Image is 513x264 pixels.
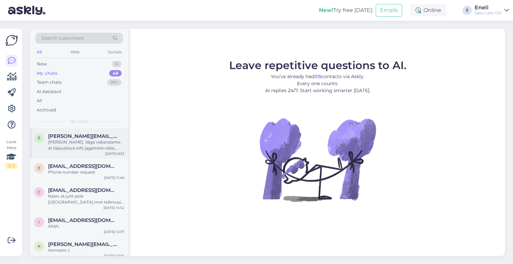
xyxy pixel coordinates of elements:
div: All [35,48,43,56]
div: Online [410,4,447,16]
button: Emails [376,4,402,17]
span: info@tikkimismaailm.ee [48,217,118,223]
span: k [38,244,41,249]
div: 99+ [107,79,122,86]
a: EneliSaku Läte OÜ [475,5,509,16]
div: Archived [37,107,56,113]
div: Phone number request [48,169,124,175]
span: Leave repetitive questions to AI. [229,59,406,72]
span: e [38,166,40,171]
div: New [37,61,47,67]
b: 215 [314,73,321,79]
div: Web [69,48,81,56]
span: evelin.piip@gmail.com [48,133,118,139]
span: chinaemb@chinaembassy.ee [48,187,118,193]
div: E [463,6,472,15]
div: [DATE] 8:33 [105,151,124,156]
div: Eneli [475,5,502,10]
span: My chats [70,118,88,124]
div: [DATE] 10:51 [104,253,124,258]
div: [DATE] 14:52 [104,205,124,210]
div: Team chats [37,79,61,86]
div: [DATE] 12:37 [104,229,124,234]
div: Saku Läte OÜ [475,10,502,16]
div: Homseni :) [48,247,124,253]
div: AI Assistant [37,88,61,95]
img: Askly Logo [5,34,18,47]
div: Aitäh. [48,223,124,229]
div: Look Here [5,139,17,169]
b: New! [319,7,333,13]
span: c [38,190,41,195]
div: Try free [DATE]: [319,6,373,14]
span: e [38,136,40,141]
div: 0 [112,61,122,67]
div: [PERSON_NAME]. Väga vabandame, et täpsustava info jagamine viibis. Kampaaniakleebised kleebime pu... [48,139,124,151]
div: 48 [109,70,122,77]
span: kristi.juske@taltech.ee [48,241,118,247]
div: 2 / 3 [5,163,17,169]
span: emelyanova.yana1211@gmail.com [48,163,118,169]
div: My chats [37,70,57,77]
span: i [38,220,40,225]
div: Socials [107,48,123,56]
div: Näen, et juht pole [GEOGRAPHIC_DATA] mnt tellimusi veel täitnud. Hetkel on ta jätkuvalt sõitmas n... [48,193,124,205]
p: You’ve already had contacts via Askly. Every one counts. AI replies 24/7. Start working smarter [... [229,73,406,94]
img: No Chat active [258,99,378,220]
div: All [37,97,42,104]
div: [DATE] 11:46 [104,175,124,180]
span: Search customers [41,35,84,42]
